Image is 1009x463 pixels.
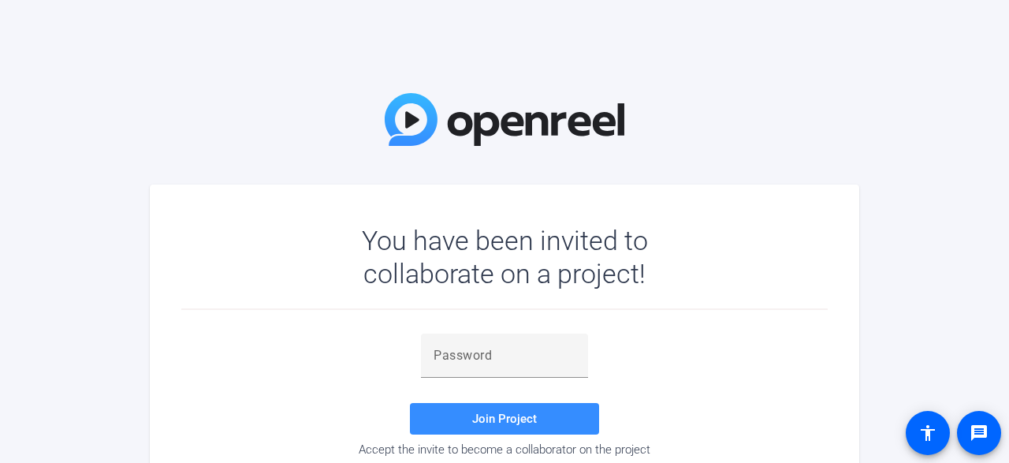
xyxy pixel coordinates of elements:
mat-icon: accessibility [918,424,937,442]
div: You have been invited to collaborate on a project! [316,224,694,290]
button: Join Project [410,403,599,435]
img: OpenReel Logo [385,93,624,146]
input: Password [434,346,575,365]
div: Accept the invite to become a collaborator on the project [181,442,828,457]
mat-icon: message [970,424,989,442]
span: Join Project [472,412,537,426]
